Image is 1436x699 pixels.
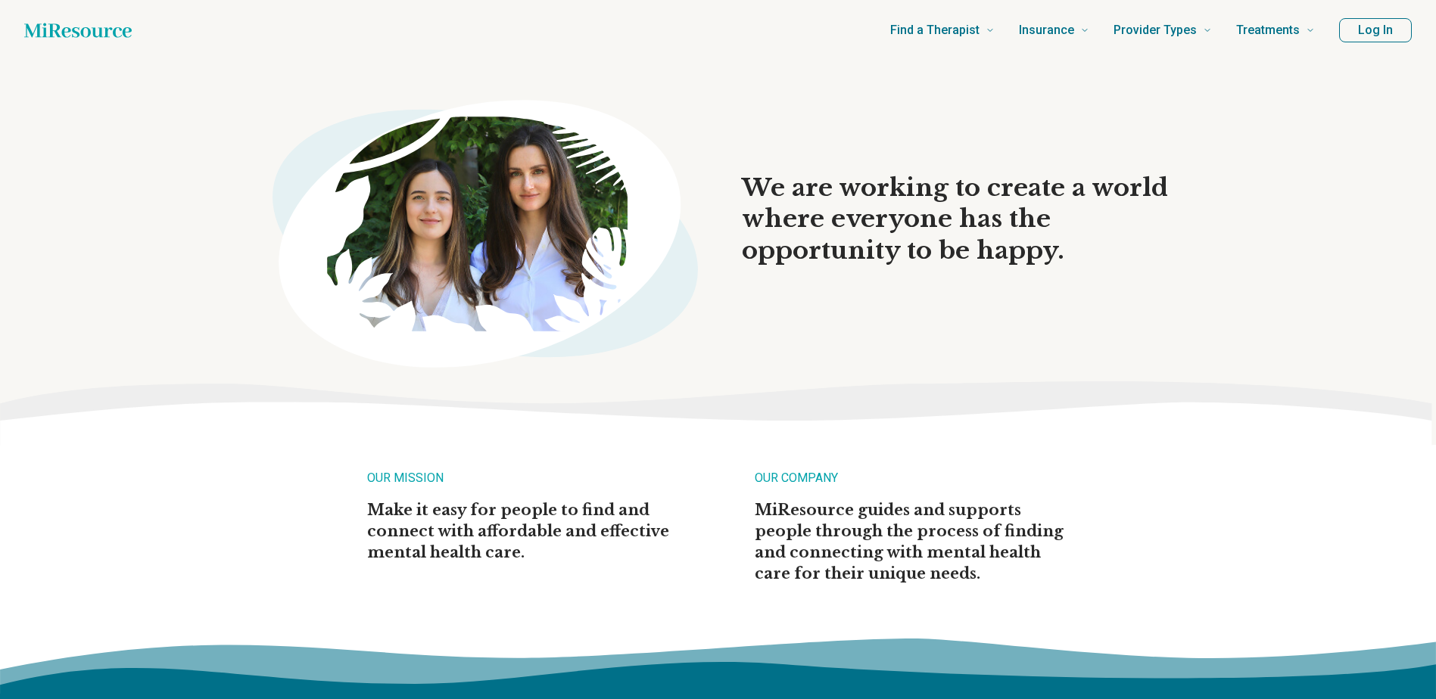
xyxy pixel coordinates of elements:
span: Treatments [1236,20,1300,41]
h2: OUR MISSION [367,469,682,499]
h1: We are working to create a world where everyone has the opportunity to be happy. [742,172,1190,267]
span: Find a Therapist [890,20,980,41]
button: Log In [1339,18,1412,42]
a: Home page [24,15,132,45]
p: MiResource guides and supports people through the process of finding and connecting with mental h... [755,499,1070,584]
p: Make it easy for people to find and connect with affordable and effective mental health care. [367,499,682,563]
span: Provider Types [1114,20,1197,41]
span: Insurance [1019,20,1074,41]
h2: OUR COMPANY [755,469,1070,499]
